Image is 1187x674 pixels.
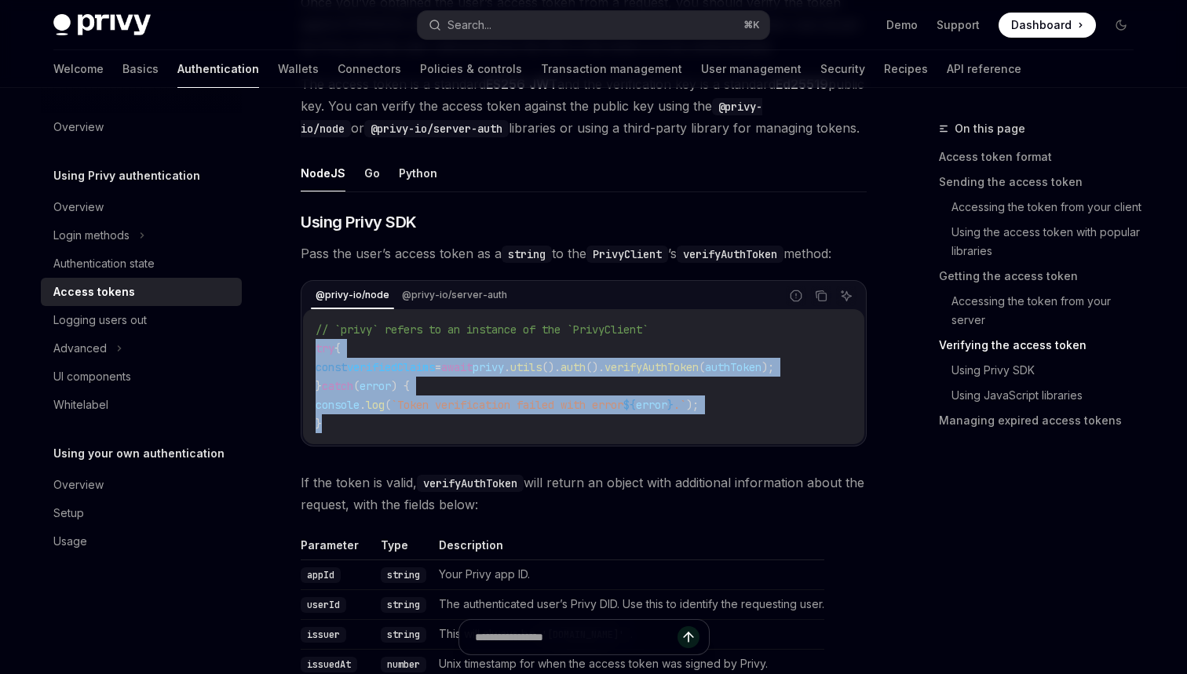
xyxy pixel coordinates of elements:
button: Go [364,155,380,191]
span: ( [385,398,391,412]
a: Sending the access token [939,169,1146,195]
div: Authentication state [53,254,155,273]
span: = [435,360,441,374]
a: Getting the access token [939,264,1146,289]
a: Authentication [177,50,259,88]
span: catch [322,379,353,393]
span: const [316,360,347,374]
input: Ask a question... [475,620,678,654]
span: } [316,379,322,393]
h5: Using your own authentication [53,444,225,463]
a: Dashboard [999,13,1096,38]
a: Overview [41,193,242,221]
a: Support [937,17,980,33]
div: Overview [53,475,104,494]
span: Using Privy SDK [301,211,417,233]
a: Overview [41,471,242,499]
a: Access token format [939,144,1146,169]
button: Report incorrect code [786,286,806,306]
button: Copy the contents from the code block [811,286,831,306]
a: User management [701,50,802,88]
code: appId [301,567,341,583]
span: On this page [955,119,1025,138]
a: Basics [122,50,159,88]
div: Overview [53,118,104,137]
a: Security [820,50,865,88]
span: .` [674,398,686,412]
a: Using JavaScript libraries [939,383,1146,408]
div: Overview [53,198,104,217]
span: verifyAuthToken [604,360,699,374]
a: Transaction management [541,50,682,88]
a: Verifying the access token [939,333,1146,358]
button: Send message [678,626,699,648]
span: } [316,417,322,431]
a: Using the access token with popular libraries [939,220,1146,264]
span: // `privy` refers to an instance of the `PrivyClient` [316,322,648,337]
div: UI components [53,367,131,386]
a: Overview [41,113,242,141]
span: } [667,398,674,412]
div: Access tokens [53,282,135,301]
div: Logging users out [53,311,147,330]
a: API reference [947,50,1021,88]
span: try [316,341,334,355]
span: ( [699,360,705,374]
span: ( [353,379,360,393]
span: await [441,360,473,374]
code: verifyAuthToken [677,246,783,263]
a: Whitelabel [41,391,242,419]
span: `Token verification failed with error [391,398,623,412]
a: Welcome [53,50,104,88]
a: Accessing the token from your server [939,289,1146,333]
div: Search... [447,16,491,35]
code: PrivyClient [586,246,668,263]
span: verifiedClaims [347,360,435,374]
a: Using Privy SDK [939,358,1146,383]
th: Description [433,537,824,560]
th: Parameter [301,537,374,560]
td: Your Privy app ID. [433,560,824,590]
code: string [381,567,426,583]
span: log [366,398,385,412]
span: { [334,341,341,355]
span: console [316,398,360,412]
code: string [381,597,426,613]
div: Setup [53,504,84,523]
a: Demo [886,17,918,33]
span: . [360,398,366,412]
a: Wallets [278,50,319,88]
h5: Using Privy authentication [53,166,200,185]
code: @privy-io/server-auth [364,120,509,137]
a: Managing expired access tokens [939,408,1146,433]
td: The authenticated user’s Privy DID. Use this to identify the requesting user. [433,590,824,620]
div: Login methods [53,226,130,245]
span: (). [586,360,604,374]
th: Type [374,537,433,560]
code: verifyAuthToken [417,475,524,492]
a: UI components [41,363,242,391]
span: ⌘ K [743,19,760,31]
span: authToken [705,360,762,374]
a: Setup [41,499,242,527]
button: Python [399,155,437,191]
span: privy [473,360,504,374]
button: Login methods [41,221,242,250]
a: Policies & controls [420,50,522,88]
span: ${ [623,398,636,412]
span: utils [510,360,542,374]
span: . [504,360,510,374]
div: @privy-io/node [311,286,394,304]
button: Ask AI [836,286,856,306]
button: Search...⌘K [418,11,769,39]
div: @privy-io/server-auth [397,286,512,304]
span: ); [686,398,699,412]
span: Dashboard [1011,17,1072,33]
a: Connectors [338,50,401,88]
a: Logging users out [41,306,242,334]
a: Access tokens [41,278,242,306]
span: error [360,379,391,393]
a: Recipes [884,50,928,88]
span: auth [561,360,586,374]
div: Advanced [53,339,107,358]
